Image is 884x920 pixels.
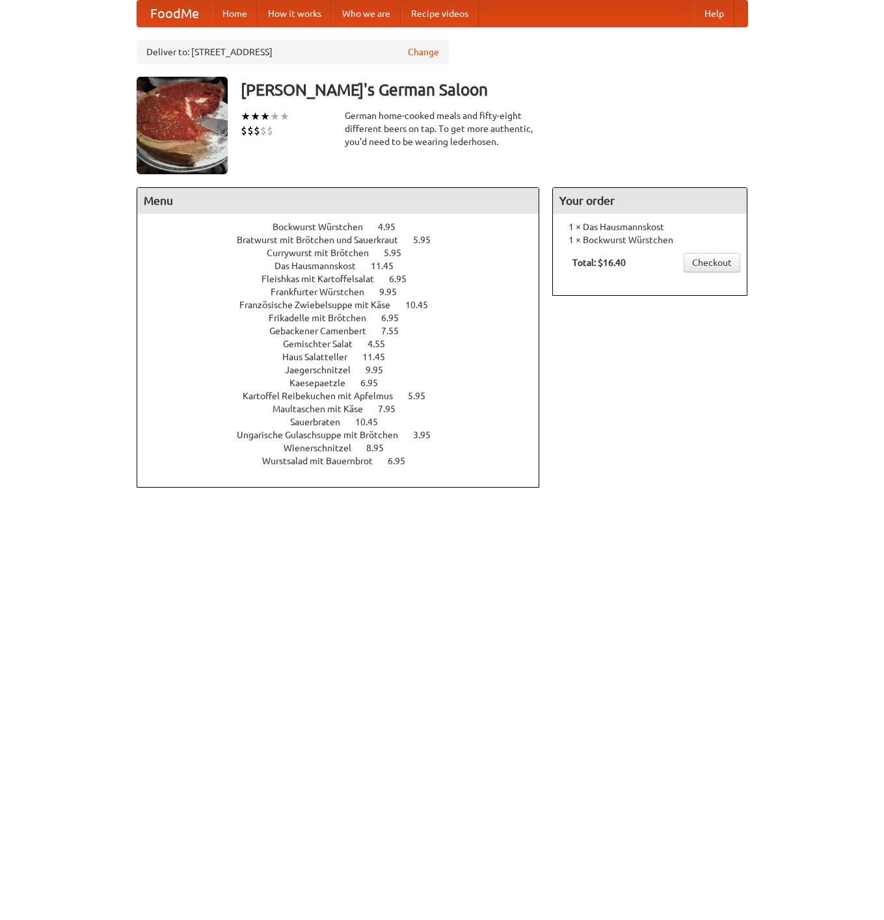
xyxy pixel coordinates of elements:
span: 11.45 [371,261,407,271]
li: 1 × Bockwurst Würstchen [559,233,740,246]
span: Jaegerschnitzel [285,365,364,375]
span: 7.95 [378,404,409,414]
span: 4.95 [378,222,409,232]
span: Gemischter Salat [283,339,366,349]
span: 9.95 [379,287,410,297]
span: 5.95 [413,235,444,245]
li: $ [247,124,254,138]
span: Bratwurst mit Brötchen und Sauerkraut [237,235,411,245]
a: Bockwurst Würstchen 4.95 [273,222,420,232]
a: FoodMe [137,1,212,27]
a: Sauerbraten 10.45 [290,417,402,427]
span: 3.95 [413,430,444,440]
a: Französische Zwiebelsuppe mit Käse 10.45 [239,300,452,310]
a: Kaesepaetzle 6.95 [289,378,402,388]
span: Wienerschnitzel [284,443,364,453]
span: Frankfurter Würstchen [271,287,377,297]
span: Maultaschen mit Käse [273,404,376,414]
b: Total: $16.40 [572,257,626,268]
a: Maultaschen mit Käse 7.95 [273,404,420,414]
span: Fleishkas mit Kartoffelsalat [261,274,387,284]
span: Kaesepaetzle [289,378,358,388]
li: ★ [250,109,260,124]
span: Gebackener Camenbert [269,326,379,336]
span: Haus Salatteller [282,352,360,362]
a: Currywurst mit Brötchen 5.95 [267,248,425,258]
a: Wurstsalad mit Bauernbrot 6.95 [262,456,429,466]
span: Bockwurst Würstchen [273,222,376,232]
a: Who we are [332,1,401,27]
a: Haus Salatteller 11.45 [282,352,409,362]
div: Deliver to: [STREET_ADDRESS] [137,40,449,64]
li: ★ [241,109,250,124]
li: $ [254,124,260,138]
a: Jaegerschnitzel 9.95 [285,365,407,375]
li: $ [241,124,247,138]
h4: Your order [553,188,747,214]
span: Französische Zwiebelsuppe mit Käse [239,300,403,310]
a: Frankfurter Würstchen 9.95 [271,287,421,297]
span: Sauerbraten [290,417,353,427]
span: Kartoffel Reibekuchen mit Apfelmus [243,391,406,401]
li: ★ [280,109,289,124]
li: $ [267,124,273,138]
a: How it works [258,1,332,27]
h4: Menu [137,188,539,214]
a: Checkout [684,253,740,272]
a: Change [408,46,439,59]
span: 4.55 [368,339,398,349]
span: 5.95 [384,248,414,258]
span: 10.45 [355,417,391,427]
span: 6.95 [389,274,420,284]
span: 5.95 [408,391,438,401]
a: Fleishkas mit Kartoffelsalat 6.95 [261,274,431,284]
span: Das Hausmannskost [275,261,369,271]
li: $ [260,124,267,138]
li: ★ [260,109,270,124]
li: 1 × Das Hausmannskost [559,220,740,233]
li: ★ [270,109,280,124]
span: 9.95 [366,365,396,375]
a: Bratwurst mit Brötchen und Sauerkraut 5.95 [237,235,455,245]
span: Ungarische Gulaschsuppe mit Brötchen [237,430,411,440]
span: 6.95 [381,313,412,323]
span: 11.45 [362,352,398,362]
a: Frikadelle mit Brötchen 6.95 [269,313,423,323]
img: angular.jpg [137,77,228,174]
a: Das Hausmannskost 11.45 [275,261,418,271]
a: Ungarische Gulaschsuppe mit Brötchen 3.95 [237,430,455,440]
a: Wienerschnitzel 8.95 [284,443,408,453]
span: 10.45 [405,300,441,310]
a: Kartoffel Reibekuchen mit Apfelmus 5.95 [243,391,449,401]
span: Wurstsalad mit Bauernbrot [262,456,386,466]
a: Gebackener Camenbert 7.55 [269,326,423,336]
a: Recipe videos [401,1,479,27]
span: 7.55 [381,326,412,336]
span: 6.95 [360,378,391,388]
span: 6.95 [388,456,418,466]
a: Home [212,1,258,27]
div: German home-cooked meals and fifty-eight different beers on tap. To get more authentic, you'd nee... [345,109,540,148]
span: Frikadelle mit Brötchen [269,313,379,323]
h3: [PERSON_NAME]'s German Saloon [241,77,748,103]
a: Gemischter Salat 4.55 [283,339,409,349]
span: Currywurst mit Brötchen [267,248,382,258]
a: Help [694,1,734,27]
span: 8.95 [366,443,397,453]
